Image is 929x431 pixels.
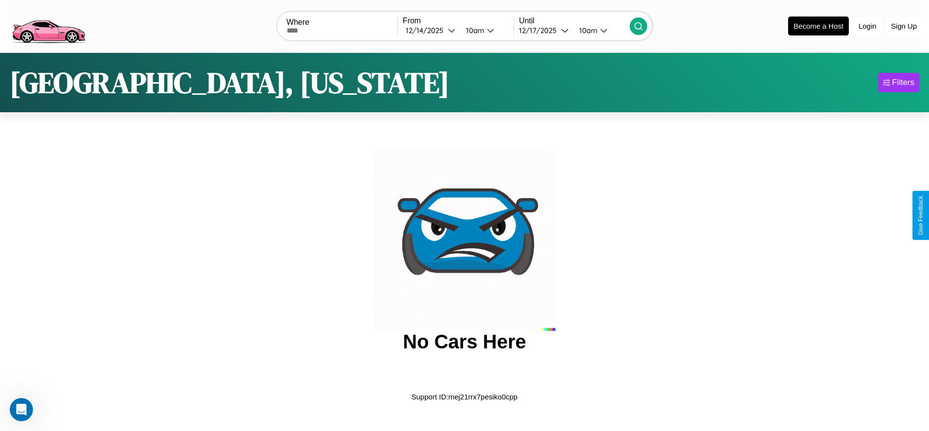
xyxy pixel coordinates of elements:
button: 12/14/2025 [403,25,458,35]
div: Give Feedback [917,196,924,235]
div: 12 / 14 / 2025 [406,26,448,35]
button: 10am [458,25,514,35]
img: car [374,149,555,331]
label: Where [287,18,397,27]
button: Login [854,17,881,35]
img: logo [7,5,89,46]
div: Filters [892,78,914,87]
button: Become a Host [788,17,849,35]
div: 12 / 17 / 2025 [519,26,561,35]
div: 10am [574,26,600,35]
label: From [403,17,514,25]
iframe: Intercom live chat [10,398,33,421]
button: Sign Up [886,17,922,35]
button: Filters [878,73,919,92]
label: Until [519,17,630,25]
div: 10am [461,26,487,35]
p: Support ID: mej21rrx7pesiko0cpp [412,390,517,403]
button: 10am [571,25,630,35]
h1: [GEOGRAPHIC_DATA], [US_STATE] [10,63,449,103]
h2: No Cars Here [403,331,526,353]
